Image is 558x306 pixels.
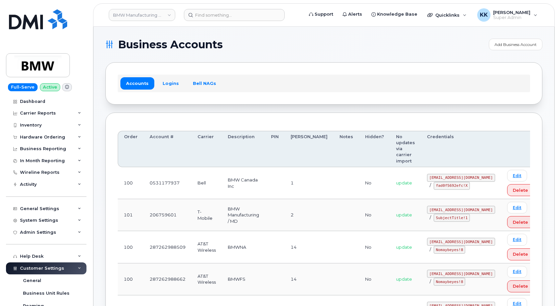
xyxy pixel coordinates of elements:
[192,131,222,167] th: Carrier
[430,215,431,220] span: /
[427,270,495,278] code: [EMAIL_ADDRESS][DOMAIN_NAME]
[513,251,528,257] span: Delete
[507,266,527,278] a: Edit
[118,231,144,263] td: 100
[427,174,495,182] code: [EMAIL_ADDRESS][DOMAIN_NAME]
[359,199,390,231] td: No
[187,77,222,89] a: Bell NAGs
[359,231,390,263] td: No
[529,277,553,301] iframe: Messenger Launcher
[120,77,154,89] a: Accounts
[513,283,528,289] span: Delete
[144,167,192,199] td: 0531177937
[507,202,527,213] a: Edit
[118,131,144,167] th: Order
[285,167,334,199] td: 1
[118,263,144,295] td: 100
[421,131,501,167] th: Credentials
[434,214,470,222] code: SubjectTitle!1
[434,182,470,190] code: fad0f5692efc!X
[192,263,222,295] td: AT&T Wireless
[513,219,528,225] span: Delete
[222,263,265,295] td: BMWFS
[144,263,192,295] td: 287262988662
[285,231,334,263] td: 14
[144,131,192,167] th: Account #
[390,131,421,167] th: No updates via carrier import
[427,238,495,246] code: [EMAIL_ADDRESS][DOMAIN_NAME]
[285,199,334,231] td: 2
[157,77,185,89] a: Logins
[434,246,465,254] code: Nomaybeyes!8
[285,131,334,167] th: [PERSON_NAME]
[265,131,285,167] th: PIN
[285,263,334,295] td: 14
[430,279,431,284] span: /
[192,167,222,199] td: Bell
[513,187,528,193] span: Delete
[118,40,223,50] span: Business Accounts
[359,131,390,167] th: Hidden?
[144,199,192,231] td: 206759601
[507,184,534,196] button: Delete
[396,276,412,282] span: update
[434,278,465,286] code: Nomaybeyes!8
[427,206,495,214] code: [EMAIL_ADDRESS][DOMAIN_NAME]
[396,212,412,217] span: update
[489,39,542,50] a: Add Business Account
[507,280,534,292] button: Delete
[192,231,222,263] td: AT&T Wireless
[507,248,534,260] button: Delete
[507,234,527,245] a: Edit
[222,199,265,231] td: BMW Manufacturing / MD
[359,167,390,199] td: No
[507,216,534,228] button: Delete
[192,199,222,231] td: T-Mobile
[507,170,527,181] a: Edit
[222,231,265,263] td: BMWNA
[222,167,265,199] td: BMW Canada Inc
[334,131,359,167] th: Notes
[396,180,412,185] span: update
[430,247,431,252] span: /
[144,231,192,263] td: 287262988509
[430,182,431,188] span: /
[118,167,144,199] td: 100
[359,263,390,295] td: No
[118,199,144,231] td: 101
[222,131,265,167] th: Description
[396,244,412,250] span: update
